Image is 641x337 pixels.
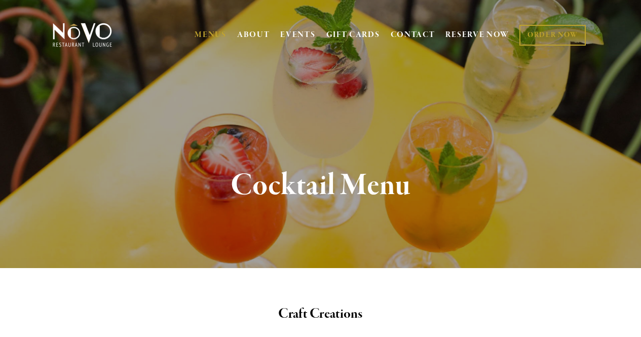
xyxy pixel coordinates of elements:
a: CONTACT [391,25,435,45]
a: MENUS [195,30,227,40]
a: ORDER NOW [519,25,586,46]
a: ABOUT [237,30,270,40]
a: GIFT CARDS [326,25,380,45]
img: Novo Restaurant &amp; Lounge [51,22,114,48]
a: EVENTS [280,30,315,40]
h1: Cocktail Menu [67,169,574,202]
h2: Craft Creations [67,304,574,325]
a: RESERVE NOW [445,25,509,45]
